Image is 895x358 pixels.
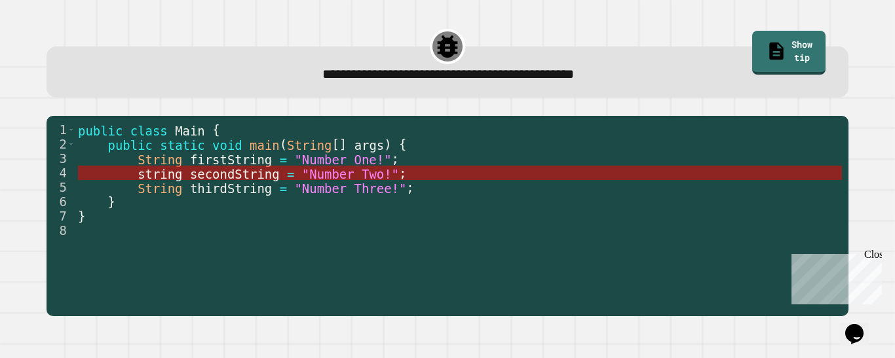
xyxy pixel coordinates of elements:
span: = [280,152,287,166]
span: "Number Two!" [302,166,399,181]
span: Main [175,123,205,137]
div: 6 [47,194,75,209]
span: string [138,166,182,181]
div: Chat with us now!Close [5,5,90,83]
span: public [108,137,153,152]
span: Toggle code folding, rows 2 through 6 [67,137,75,151]
span: thirdString [190,181,272,195]
span: = [287,166,294,181]
a: Show tip [752,31,826,75]
span: "Number One!" [294,152,391,166]
div: 1 [47,122,75,137]
span: String [138,152,182,166]
span: args [354,137,385,152]
span: Toggle code folding, rows 1 through 7 [67,122,75,137]
div: 7 [47,209,75,223]
div: 8 [47,223,75,238]
span: "Number Three!" [294,181,406,195]
span: firstString [190,152,272,166]
span: = [280,181,287,195]
span: secondString [190,166,280,181]
div: 5 [47,180,75,194]
div: 2 [47,137,75,151]
span: main [250,137,280,152]
iframe: chat widget [840,306,882,345]
span: String [287,137,332,152]
span: class [130,123,168,137]
iframe: chat widget [786,249,882,304]
span: static [160,137,204,152]
span: public [78,123,123,137]
div: 4 [47,166,75,180]
span: String [138,181,182,195]
div: 3 [47,151,75,166]
span: void [212,137,242,152]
